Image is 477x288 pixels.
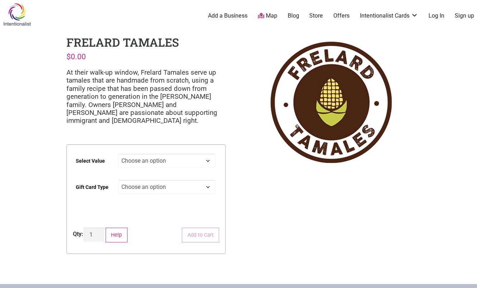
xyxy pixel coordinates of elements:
[76,153,105,169] label: Select Value
[258,12,277,20] a: Map
[309,12,323,20] a: Store
[73,230,83,238] div: Qty:
[333,12,349,20] a: Offers
[455,12,474,20] a: Sign up
[76,179,108,195] label: Gift Card Type
[83,228,104,242] input: Product quantity
[106,228,128,242] button: Help
[251,34,411,170] img: Frelard Tamales logo
[360,12,418,20] a: Intentionalist Cards
[288,12,299,20] a: Blog
[66,69,226,125] p: At their walk-up window, Frelard Tamales serve up tamales that are handmade from scratch, using a...
[182,228,219,242] button: Add to Cart
[429,12,444,20] a: Log In
[66,52,86,61] bdi: 0.00
[66,52,71,61] span: $
[66,34,179,50] h1: Frelard Tamales
[208,12,247,20] a: Add a Business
